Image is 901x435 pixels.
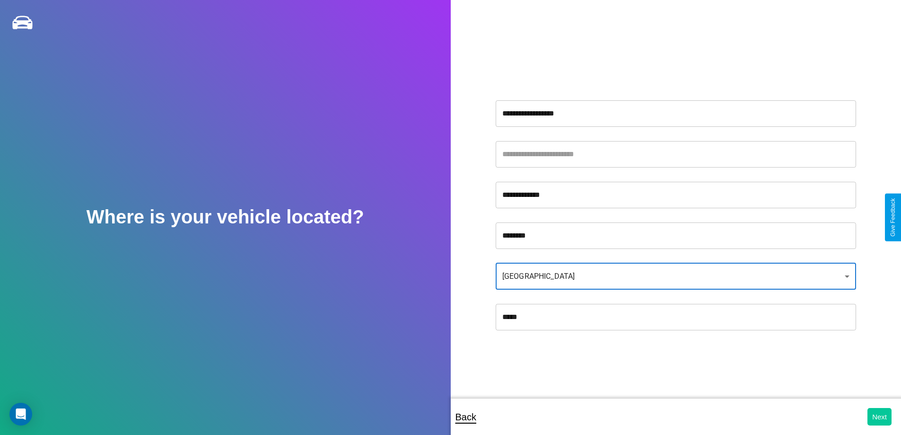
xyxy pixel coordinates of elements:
p: Back [455,408,476,426]
button: Next [867,408,892,426]
div: [GEOGRAPHIC_DATA] [496,263,856,290]
h2: Where is your vehicle located? [87,206,364,228]
div: Give Feedback [890,198,896,237]
div: Open Intercom Messenger [9,403,32,426]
